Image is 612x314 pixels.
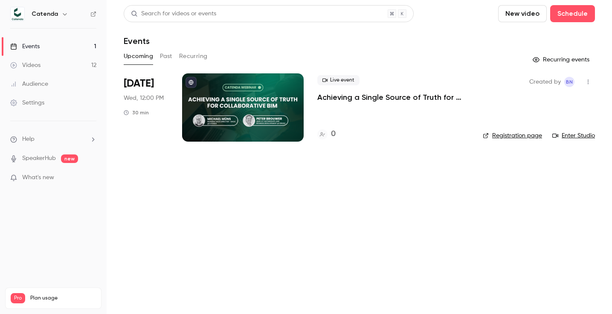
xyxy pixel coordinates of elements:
[124,94,164,102] span: Wed, 12:00 PM
[10,80,48,88] div: Audience
[22,173,54,182] span: What's new
[550,5,595,22] button: Schedule
[32,10,58,18] h6: Catenda
[30,295,96,302] span: Plan usage
[22,154,56,163] a: SpeakerHub
[10,135,96,144] li: help-dropdown-opener
[124,77,154,90] span: [DATE]
[10,99,44,107] div: Settings
[179,49,208,63] button: Recurring
[124,36,150,46] h1: Events
[124,109,149,116] div: 30 min
[529,77,561,87] span: Created by
[160,49,172,63] button: Past
[317,92,469,102] a: Achieving a Single Source of Truth for Collaborative BIM with 12build & Catenda
[11,293,25,303] span: Pro
[317,128,336,140] a: 0
[61,154,78,163] span: new
[552,131,595,140] a: Enter Studio
[498,5,547,22] button: New video
[22,135,35,144] span: Help
[317,75,360,85] span: Live event
[124,73,168,142] div: Oct 8 Wed, 12:00 PM (Europe/Amsterdam)
[483,131,542,140] a: Registration page
[564,77,574,87] span: Benedetta Nadotti
[124,49,153,63] button: Upcoming
[10,42,40,51] div: Events
[11,7,24,21] img: Catenda
[86,174,96,182] iframe: Noticeable Trigger
[331,128,336,140] h4: 0
[131,9,216,18] div: Search for videos or events
[566,77,573,87] span: BN
[10,61,41,70] div: Videos
[529,53,595,67] button: Recurring events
